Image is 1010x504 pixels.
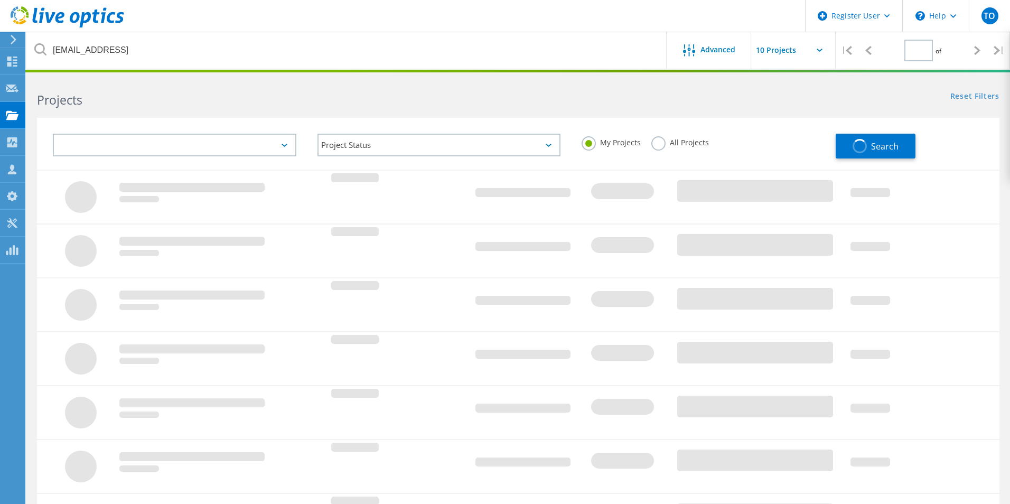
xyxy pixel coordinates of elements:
[984,12,995,20] span: TO
[700,46,735,53] span: Advanced
[317,134,561,156] div: Project Status
[836,134,915,158] button: Search
[988,32,1010,69] div: |
[915,11,925,21] svg: \n
[936,46,941,55] span: of
[582,136,641,146] label: My Projects
[651,136,709,146] label: All Projects
[26,32,667,69] input: Search projects by name, owner, ID, company, etc
[950,92,999,101] a: Reset Filters
[871,141,899,152] span: Search
[11,22,124,30] a: Live Optics Dashboard
[836,32,857,69] div: |
[37,91,82,108] b: Projects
